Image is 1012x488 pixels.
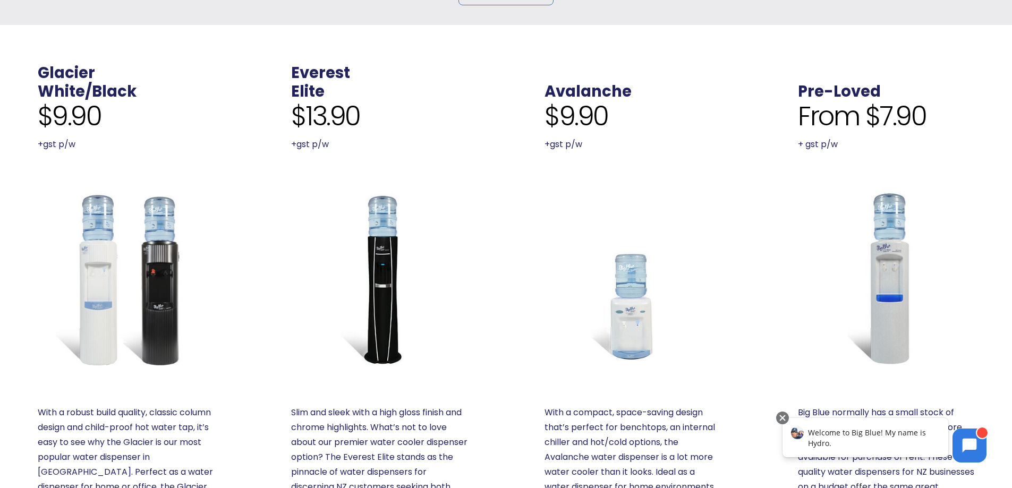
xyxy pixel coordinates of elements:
p: +gst p/w [38,137,214,152]
a: White/Black [38,81,137,102]
iframe: Chatbot [771,409,997,473]
span: From $7.90 [798,100,926,132]
span: $9.90 [38,100,101,132]
a: Refurbished [798,190,974,366]
a: Fill your own Everest Elite [291,190,467,366]
span: . [798,62,802,83]
span: . [545,62,549,83]
p: +gst p/w [291,137,467,152]
a: Elite [291,81,325,102]
a: Everest [291,62,350,83]
p: + gst p/w [798,137,974,152]
a: Pre-Loved [798,81,881,102]
a: Avalanche [545,190,721,366]
span: $9.90 [545,100,608,132]
a: Avalanche [545,81,632,102]
a: Glacier [38,62,95,83]
p: +gst p/w [545,137,721,152]
span: $13.90 [291,100,360,132]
